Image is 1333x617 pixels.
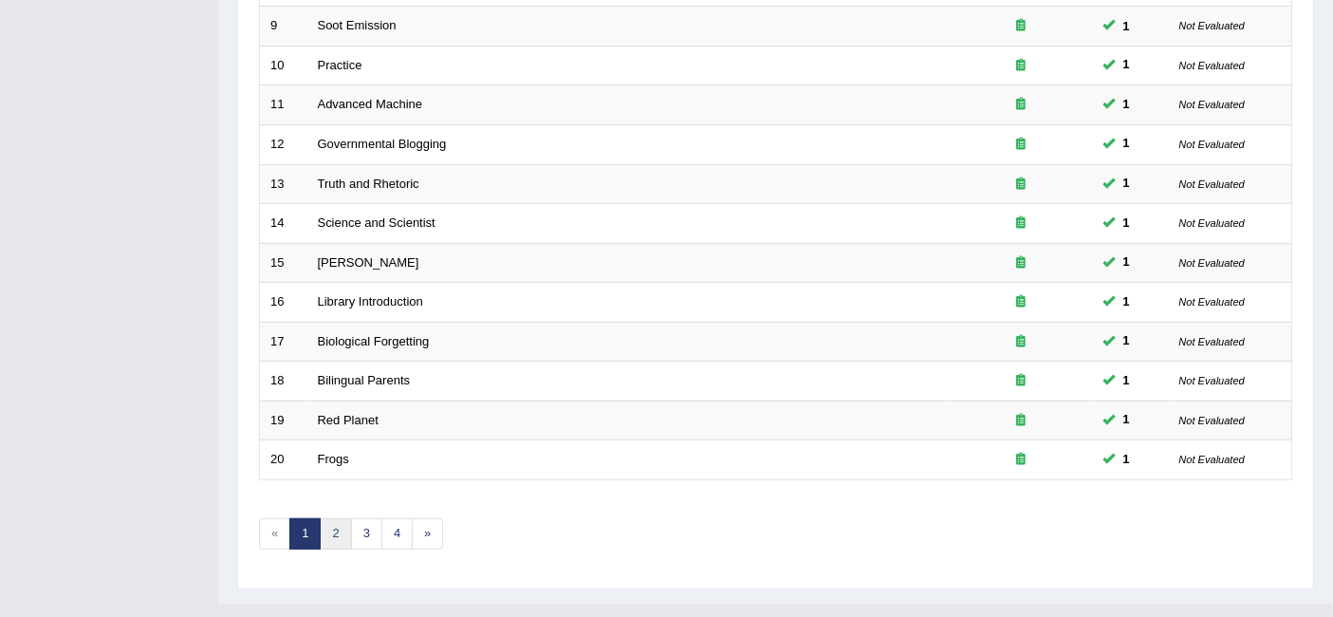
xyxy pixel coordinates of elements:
[260,243,307,283] td: 15
[1179,60,1245,71] small: Not Evaluated
[318,334,430,348] a: Biological Forgetting
[1179,139,1245,150] small: Not Evaluated
[961,57,1083,75] div: Exam occurring question
[1179,296,1245,308] small: Not Evaluated
[289,518,321,550] a: 1
[1116,174,1138,194] span: You can still take this question
[1179,99,1245,110] small: Not Evaluated
[318,452,349,466] a: Frogs
[318,215,435,230] a: Science and Scientist
[961,215,1083,233] div: Exam occurring question
[318,373,411,387] a: Bilingual Parents
[961,451,1083,469] div: Exam occurring question
[961,254,1083,272] div: Exam occurring question
[318,294,423,308] a: Library Introduction
[1116,410,1138,430] span: You can still take this question
[1179,257,1245,269] small: Not Evaluated
[1179,336,1245,347] small: Not Evaluated
[1179,415,1245,426] small: Not Evaluated
[320,518,351,550] a: 2
[1116,214,1138,234] span: You can still take this question
[318,58,362,72] a: Practice
[260,124,307,164] td: 12
[318,413,379,427] a: Red Planet
[961,412,1083,430] div: Exam occurring question
[1179,217,1245,229] small: Not Evaluated
[961,17,1083,35] div: Exam occurring question
[1179,20,1245,31] small: Not Evaluated
[1179,454,1245,465] small: Not Evaluated
[1116,371,1138,391] span: You can still take this question
[1116,95,1138,115] span: You can still take this question
[318,18,397,32] a: Soot Emission
[1179,178,1245,190] small: Not Evaluated
[260,401,307,440] td: 19
[961,372,1083,390] div: Exam occurring question
[1116,292,1138,312] span: You can still take this question
[1116,252,1138,272] span: You can still take this question
[260,362,307,402] td: 18
[260,85,307,125] td: 11
[1116,134,1138,154] span: You can still take this question
[412,518,443,550] a: »
[260,440,307,480] td: 20
[260,204,307,244] td: 14
[318,97,423,111] a: Advanced Machine
[961,176,1083,194] div: Exam occurring question
[1116,16,1138,36] span: You can still take this question
[381,518,413,550] a: 4
[1116,450,1138,470] span: You can still take this question
[961,136,1083,154] div: Exam occurring question
[961,333,1083,351] div: Exam occurring question
[260,7,307,47] td: 9
[1179,375,1245,386] small: Not Evaluated
[1116,331,1138,351] span: You can still take this question
[260,164,307,204] td: 13
[961,293,1083,311] div: Exam occurring question
[260,46,307,85] td: 10
[318,255,419,270] a: [PERSON_NAME]
[318,177,419,191] a: Truth and Rhetoric
[961,96,1083,114] div: Exam occurring question
[351,518,382,550] a: 3
[259,518,290,550] span: «
[260,322,307,362] td: 17
[260,283,307,323] td: 16
[318,137,447,151] a: Governmental Blogging
[1116,55,1138,75] span: You can still take this question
